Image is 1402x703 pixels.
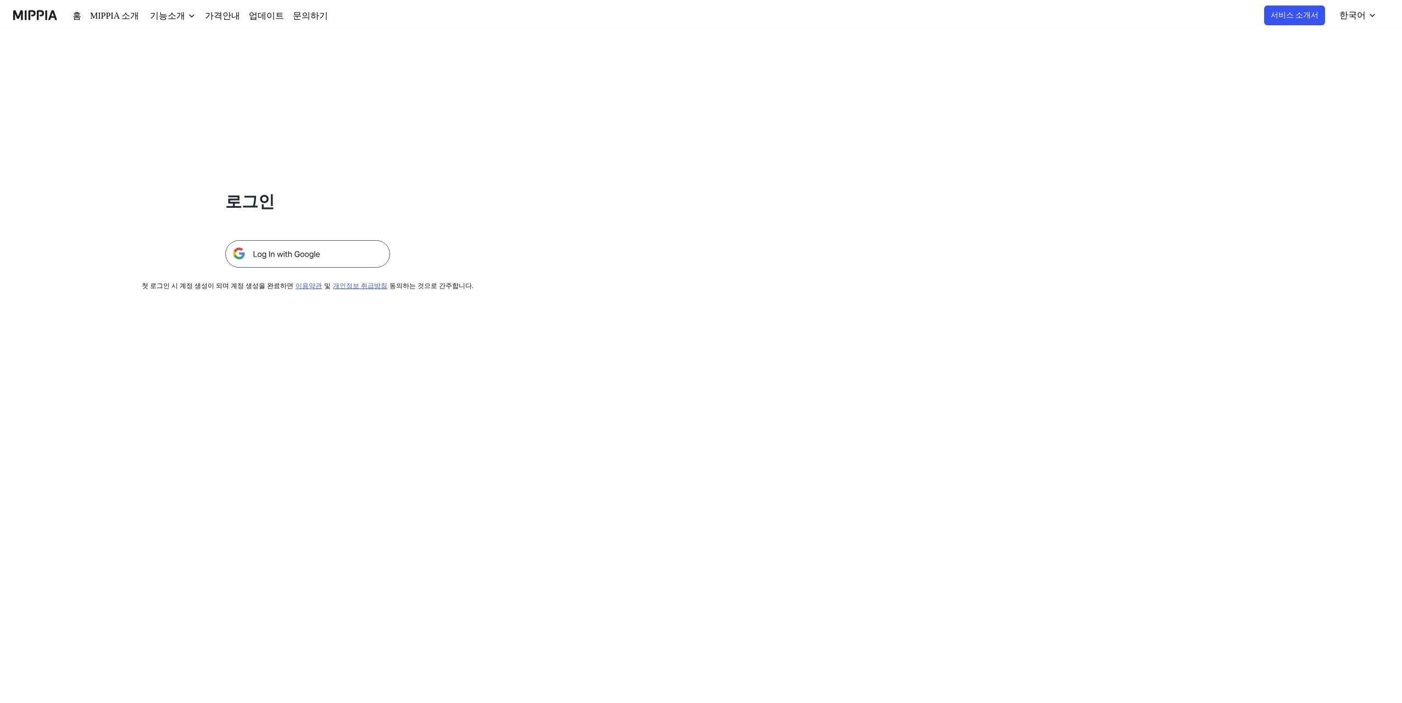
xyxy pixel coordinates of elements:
div: 첫 로그인 시 계정 생성이 되며 계정 생성을 완료하면 및 동의하는 것으로 간주합니다. [167,281,448,291]
a: 업데이트 [236,9,267,23]
div: 한국어 [1340,9,1368,22]
a: 홈 [73,9,80,23]
button: 한국어 [1334,4,1383,26]
a: 가격안내 [197,9,227,23]
img: 구글 로그인 버튼 [225,240,390,268]
a: 이용약관 [298,282,320,290]
div: 기능소개 [144,9,179,23]
a: MIPPIA 소개 [89,9,135,23]
a: 개인정보 취급방침 [330,282,375,290]
button: 서비스 소개서 [1274,5,1328,25]
a: 문의하기 [276,9,307,23]
button: 기능소개 [144,9,188,23]
img: down [179,12,188,20]
h1: 로그인 [225,189,390,214]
